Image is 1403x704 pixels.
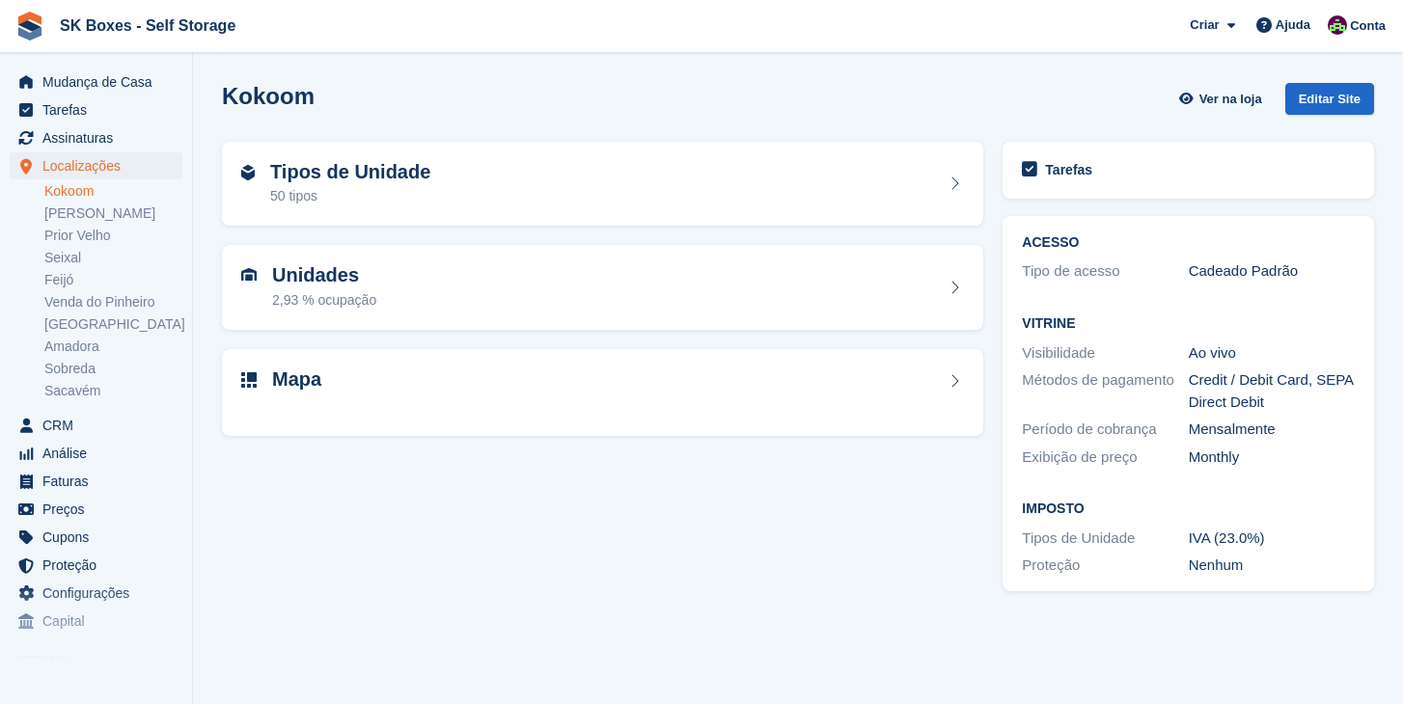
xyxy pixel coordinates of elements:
h2: Unidades [272,264,376,286]
h2: Kokoom [222,83,315,109]
a: Editar Site [1285,83,1374,122]
a: Venda do Pinheiro [44,293,182,311]
span: Capital [42,608,158,635]
a: [GEOGRAPHIC_DATA] [44,315,182,334]
a: Unidades 2,93 % ocupação [222,245,983,330]
div: Tipos de Unidade [1022,528,1188,550]
span: Ver na loja [1199,90,1262,109]
span: Análise [42,440,158,467]
span: Localizações [42,152,158,179]
h2: Vitrine [1022,316,1355,332]
span: Configurações [42,580,158,607]
a: Sacavém [44,382,182,400]
span: CRM [42,412,158,439]
a: menu [10,124,182,151]
a: menu [10,496,182,523]
a: Mapa [222,349,983,437]
a: Kokoom [44,182,182,201]
span: Faturas [42,468,158,495]
img: stora-icon-8386f47178a22dfd0bd8f6a31ec36ba5ce8667c1dd55bd0f319d3a0aa187defe.svg [15,12,44,41]
div: Ao vivo [1189,342,1355,365]
div: Métodos de pagamento [1022,369,1188,413]
div: Proteção [1022,555,1188,577]
h2: Tipos de Unidade [270,161,430,183]
h2: ACESSO [1022,235,1355,251]
a: Amadora [44,338,182,356]
div: Monthly [1189,447,1355,469]
img: unit-icn-7be61d7bf1b0ce9d3e12c5938cc71ed9869f7b940bace4675aadf7bd6d80202e.svg [241,268,257,282]
h2: Imposto [1022,501,1355,517]
img: unit-type-icn-2b2737a686de81e16bb02015468b77c625bbabd49415b5ef34ead5e3b44a266d.svg [241,165,255,180]
div: Visibilidade [1022,342,1188,365]
a: menu [10,580,182,607]
a: menu [10,524,182,551]
div: 50 tipos [270,186,430,206]
img: map-icn-33ee37083ee616e46c38cad1a60f524a97daa1e2b2c8c0bc3eb3415660979fc1.svg [241,372,257,388]
a: menu [10,552,182,579]
a: [PERSON_NAME] [44,204,182,223]
h2: Mapa [272,368,321,391]
a: Tipos de Unidade 50 tipos [222,142,983,227]
span: Criar [1190,15,1219,35]
a: menu [10,152,182,179]
a: Ver na loja [1176,83,1269,115]
a: Feijó [44,271,182,289]
a: SK Boxes - Self Storage [52,10,243,41]
span: Preços [42,496,158,523]
span: Assinaturas [42,124,158,151]
div: Exibição de preço [1022,447,1188,469]
div: Nenhum [1189,555,1355,577]
a: menu [10,468,182,495]
span: Conta [1350,16,1386,36]
div: Período de cobrança [1022,419,1188,441]
img: Karim Issa [1328,15,1347,35]
div: Tipo de acesso [1022,260,1188,283]
span: Mudança de Casa [42,68,158,95]
h2: Tarefas [1045,161,1092,178]
a: Seixal [44,249,182,267]
a: menu [10,608,182,635]
div: Editar Site [1285,83,1374,115]
div: Mensalmente [1189,419,1355,441]
a: Prior Velho [44,227,182,245]
span: Ajuda [1276,15,1310,35]
span: Tarefas [42,96,158,123]
span: Proteção [42,552,158,579]
a: menu [10,412,182,439]
div: Credit / Debit Card, SEPA Direct Debit [1189,369,1355,413]
a: menu [10,440,182,467]
div: IVA (23.0%) [1189,528,1355,550]
span: Cupons [42,524,158,551]
a: Sobreda [44,360,182,378]
span: Vitrine [17,651,192,670]
div: 2,93 % ocupação [272,290,376,311]
a: menu [10,68,182,95]
a: menu [10,96,182,123]
div: Cadeado Padrão [1189,260,1355,283]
